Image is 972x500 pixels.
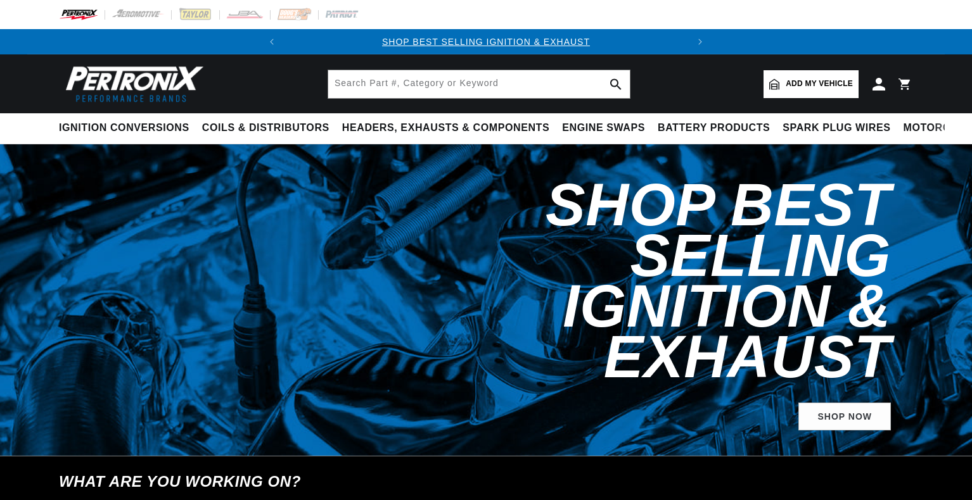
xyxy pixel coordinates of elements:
[59,113,196,143] summary: Ignition Conversions
[27,29,945,54] slideshow-component: Translation missing: en.sections.announcements.announcement_bar
[764,70,859,98] a: Add my vehicle
[202,122,329,135] span: Coils & Distributors
[285,35,687,49] div: Announcement
[651,113,776,143] summary: Battery Products
[687,29,713,54] button: Translation missing: en.sections.announcements.next_announcement
[336,113,556,143] summary: Headers, Exhausts & Components
[59,62,205,106] img: Pertronix
[382,37,590,47] a: SHOP BEST SELLING IGNITION & EXHAUST
[556,113,651,143] summary: Engine Swaps
[349,180,891,382] h2: Shop Best Selling Ignition & Exhaust
[59,122,189,135] span: Ignition Conversions
[783,122,890,135] span: Spark Plug Wires
[658,122,770,135] span: Battery Products
[196,113,336,143] summary: Coils & Distributors
[328,70,630,98] input: Search Part #, Category or Keyword
[285,35,687,49] div: 1 of 2
[562,122,645,135] span: Engine Swaps
[342,122,549,135] span: Headers, Exhausts & Components
[776,113,897,143] summary: Spark Plug Wires
[602,70,630,98] button: search button
[259,29,285,54] button: Translation missing: en.sections.announcements.previous_announcement
[798,403,891,431] a: SHOP NOW
[786,78,853,90] span: Add my vehicle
